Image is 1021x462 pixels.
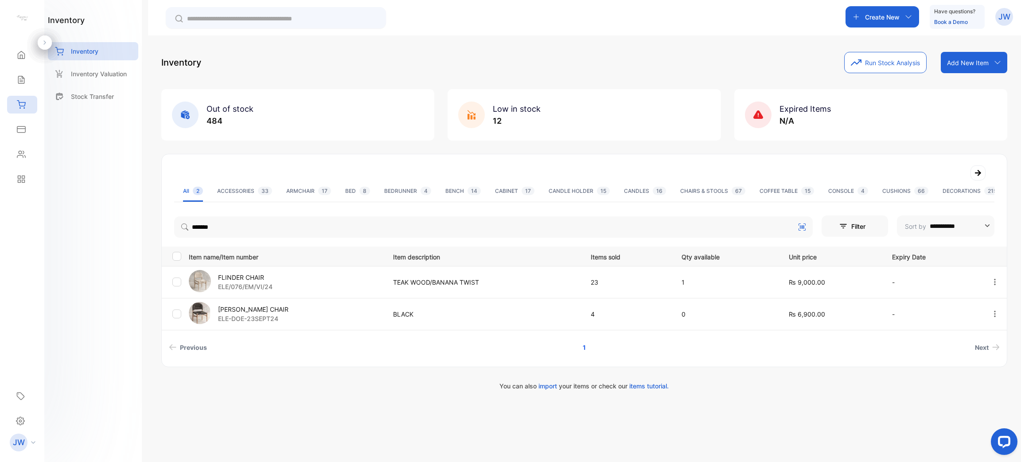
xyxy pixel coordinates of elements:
p: BLACK [393,309,573,319]
a: Stock Transfer [48,87,138,106]
img: item [189,270,211,292]
p: 4 [591,309,663,319]
div: CONSOLE [828,187,868,195]
p: N/A [779,115,831,127]
div: CHAIRS & STOOLS [680,187,745,195]
p: Sort by [905,222,926,231]
p: ELE/076/EM/VI/24 [218,282,273,291]
span: 4 [857,187,868,195]
p: 0 [682,309,770,319]
span: 14 [468,187,481,195]
div: ARMCHAIR [286,187,331,195]
div: BEDRUNNER [384,187,431,195]
p: - [892,309,972,319]
span: items tutorial. [629,382,669,390]
p: 484 [207,115,253,127]
div: CANDLE HOLDER [549,187,610,195]
p: 1 [682,278,770,287]
p: Inventory Valuation [71,69,127,78]
span: 215 [984,187,1000,195]
span: 16 [653,187,666,195]
span: 15 [801,187,814,195]
span: 4 [421,187,431,195]
img: item [189,302,211,324]
p: JW [13,437,25,448]
button: Sort by [897,215,994,237]
div: BENCH [445,187,481,195]
p: Add New Item [947,58,989,67]
a: Inventory Valuation [48,65,138,83]
p: - [892,278,972,287]
p: [PERSON_NAME] CHAIR [218,305,288,314]
div: ACCESSORIES [217,187,272,195]
div: DECORATIONS [943,187,1000,195]
span: Previous [180,343,207,352]
p: Expiry Date [892,251,972,262]
ul: Pagination [162,339,1007,356]
span: 17 [318,187,331,195]
span: Expired Items [779,104,831,114]
span: Next [975,343,989,352]
div: CABINET [495,187,534,195]
span: import [538,382,557,390]
span: Low in stock [493,104,541,114]
span: 2 [193,187,203,195]
div: All [183,187,203,195]
p: Inventory [161,56,201,69]
p: FLINDER CHAIR [218,273,273,282]
span: 66 [914,187,928,195]
button: Run Stock Analysis [844,52,927,73]
p: TEAK WOOD/BANANA TWIST [393,278,573,287]
div: BED [345,187,370,195]
p: Qty available [682,251,770,262]
p: Item name/Item number [189,251,382,262]
span: Out of stock [207,104,253,114]
span: 33 [258,187,272,195]
p: Stock Transfer [71,92,114,101]
p: Unit price [789,251,874,262]
p: Inventory [71,47,98,56]
p: Items sold [591,251,663,262]
p: Item description [393,251,573,262]
span: 67 [732,187,745,195]
span: ₨ 9,000.00 [789,278,825,286]
p: Create New [865,12,900,22]
div: CUSHIONS [882,187,928,195]
a: Inventory [48,42,138,60]
a: Book a Demo [934,19,968,25]
p: JW [998,11,1010,23]
span: 15 [597,187,610,195]
p: 23 [591,278,663,287]
p: You can also your items or check our [161,381,1007,391]
button: Create New [846,6,919,27]
div: COFFEE TABLE [760,187,814,195]
p: 12 [493,115,541,127]
span: ₨ 6,900.00 [789,310,825,318]
p: Have questions? [934,7,975,16]
a: Page 1 is your current page [572,339,596,356]
div: CANDLES [624,187,666,195]
span: 17 [522,187,534,195]
p: ELE-DOE-23SEPT24 [218,314,288,323]
span: 8 [359,187,370,195]
a: Next page [971,339,1003,356]
button: JW [995,6,1013,27]
iframe: LiveChat chat widget [984,425,1021,462]
h1: inventory [48,14,85,26]
a: Previous page [165,339,210,356]
img: logo [16,12,29,25]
